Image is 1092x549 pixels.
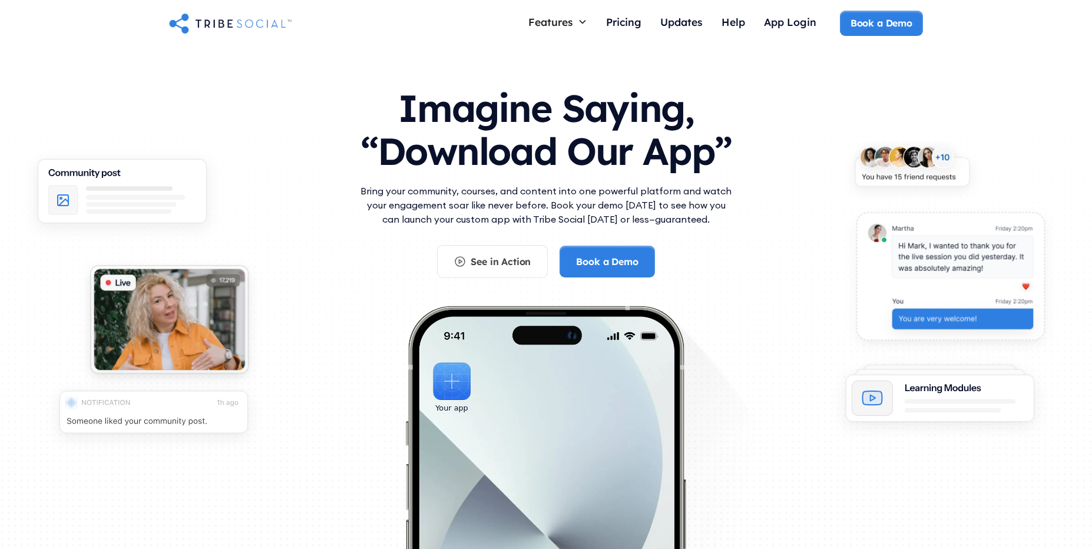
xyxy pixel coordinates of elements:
div: Features [519,11,597,33]
p: Bring your community, courses, and content into one powerful platform and watch your engagement s... [358,184,734,226]
img: An illustration of Community Feed [22,148,223,243]
a: Book a Demo [560,246,654,277]
a: See in Action [437,245,548,278]
a: App Login [755,11,826,36]
div: Pricing [606,15,641,28]
div: Features [528,15,573,28]
a: home [169,11,292,35]
a: Book a Demo [840,11,923,35]
a: Help [712,11,755,36]
img: An illustration of New friends requests [841,136,983,204]
img: An illustration of push notification [44,379,264,453]
img: An illustration of Live video [77,255,262,391]
div: Help [722,15,745,28]
a: Updates [651,11,712,36]
div: Updates [660,15,703,28]
a: Pricing [597,11,651,36]
img: An illustration of Learning Modules [830,356,1050,442]
h1: Imagine Saying, “Download Our App” [358,75,734,179]
div: App Login [764,15,816,28]
img: An illustration of chat [841,201,1060,359]
div: See in Action [471,255,531,268]
div: Your app [435,402,468,415]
